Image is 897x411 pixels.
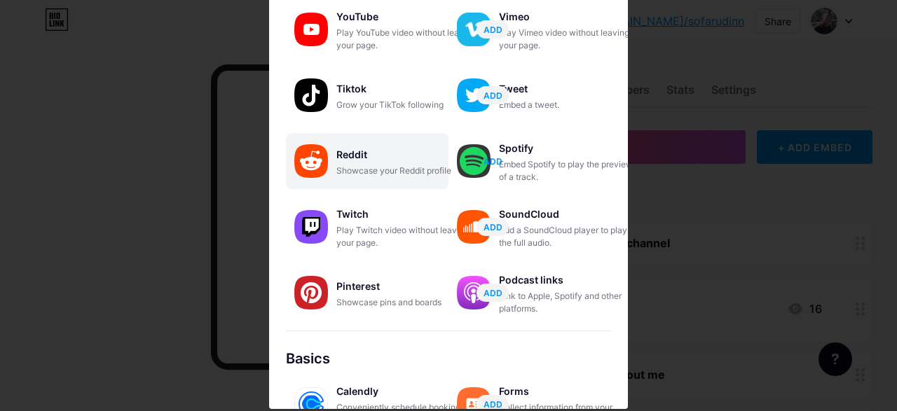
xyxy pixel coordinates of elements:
[484,24,502,36] span: ADD
[499,270,639,290] div: Podcast links
[484,221,502,233] span: ADD
[457,13,491,46] img: vimeo
[499,382,639,401] div: Forms
[484,90,502,102] span: ADD
[336,382,477,401] div: Calendly
[336,204,477,224] div: Twitch
[336,145,477,165] div: Reddit
[336,79,477,99] div: Tiktok
[294,144,328,178] img: reddit
[336,7,477,27] div: YouTube
[499,204,639,224] div: SoundCloud
[484,155,502,167] span: ADD
[294,78,328,112] img: tiktok
[294,276,328,309] img: pinterest
[499,158,639,183] div: Embed Spotify to play the preview of a track.
[477,218,509,236] button: ADD
[336,296,477,309] div: Showcase pins and boards
[484,398,502,410] span: ADD
[499,139,639,158] div: Spotify
[499,224,639,249] div: Add a SoundCloud player to play the full audio.
[499,290,639,315] div: Link to Apple, Spotify and other platforms.
[294,13,328,46] img: youtube
[457,276,491,309] img: podcastlinks
[499,27,639,52] div: Play Vimeo video without leaving your page.
[457,144,491,178] img: spotify
[477,86,509,104] button: ADD
[294,210,328,244] img: twitch
[499,7,639,27] div: Vimeo
[457,78,491,112] img: twitter
[484,287,502,299] span: ADD
[477,284,509,302] button: ADD
[336,27,477,52] div: Play YouTube video without leaving your page.
[457,210,491,244] img: soundcloud
[336,165,477,177] div: Showcase your Reddit profile
[499,79,639,99] div: Tweet
[336,224,477,249] div: Play Twitch video without leaving your page.
[336,277,477,296] div: Pinterest
[336,99,477,111] div: Grow your TikTok following
[286,348,611,369] div: Basics
[477,20,509,39] button: ADD
[499,99,639,111] div: Embed a tweet.
[477,152,509,170] button: ADD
